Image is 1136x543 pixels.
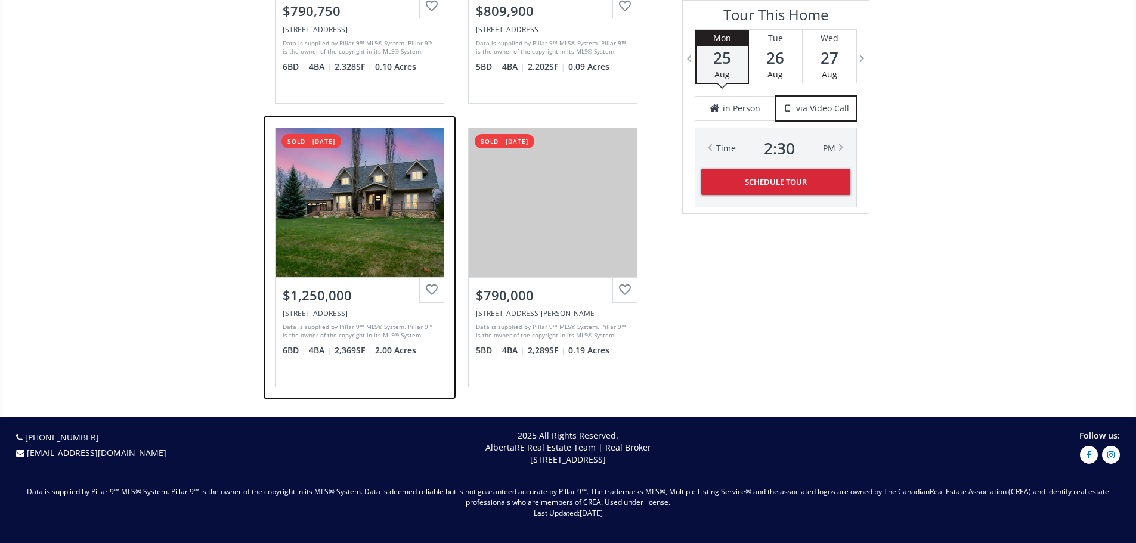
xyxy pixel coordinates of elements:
[283,322,434,340] div: Data is supplied by Pillar 9™ MLS® System. Pillar 9™ is the owner of the copyright in its MLS® Sy...
[476,61,499,73] span: 5 BD
[476,308,630,318] div: 63 Sage Berry Place NW, Calgary, AB T3R 0J2
[764,140,795,157] span: 2 : 30
[701,169,850,195] button: Schedule Tour
[476,39,627,57] div: Data is supplied by Pillar 9™ MLS® System. Pillar 9™ is the owner of the copyright in its MLS® Sy...
[723,103,760,114] span: in Person
[714,69,730,80] span: Aug
[580,508,603,518] span: [DATE]
[476,24,630,35] div: 1252 Chinook Gate Bay SW, Airdrie, AB T4B 5J2
[283,308,437,318] div: 44 Silverwoods Drive, Rural Rocky View County, AB T3R1E2
[695,7,857,29] h3: Tour This Home
[502,61,525,73] span: 4 BA
[822,69,837,80] span: Aug
[283,345,306,356] span: 6 BD
[309,61,332,73] span: 4 BA
[335,345,372,356] span: 2,369 SF
[716,140,835,157] div: Time PM
[476,286,630,305] div: $790,000
[1079,430,1120,441] span: Follow us:
[283,24,437,35] div: 4 Key Cove SW, Airdrie, AB T4B5T2
[502,345,525,356] span: 4 BA
[309,345,332,356] span: 4 BA
[568,345,609,356] span: 0.19 Acres
[27,447,166,458] a: [EMAIL_ADDRESS][DOMAIN_NAME]
[697,30,748,46] div: Mon
[530,454,606,465] span: [STREET_ADDRESS]
[568,61,609,73] span: 0.09 Acres
[12,508,1124,519] p: Last Updated:
[476,345,499,356] span: 5 BD
[476,2,630,20] div: $809,900
[335,61,372,73] span: 2,328 SF
[697,49,748,66] span: 25
[476,322,627,340] div: Data is supplied by Pillar 9™ MLS® System. Pillar 9™ is the owner of the copyright in its MLS® Sy...
[749,49,802,66] span: 26
[803,49,856,66] span: 27
[456,116,649,399] a: sold - [DATE]$790,000[STREET_ADDRESS][PERSON_NAME]Data is supplied by Pillar 9™ MLS® System. Pill...
[466,486,1109,507] span: Real Estate Association (CREA) and identify real estate professionals who are members of CREA. Us...
[283,61,306,73] span: 6 BD
[283,286,437,305] div: $1,250,000
[528,61,565,73] span: 2,202 SF
[263,116,456,399] a: sold - [DATE]$1,250,000[STREET_ADDRESS]Data is supplied by Pillar 9™ MLS® System. Pillar 9™ is th...
[803,30,856,46] div: Wed
[27,486,930,497] span: Data is supplied by Pillar 9™ MLS® System. Pillar 9™ is the owner of the copyright in its MLS® Sy...
[749,30,802,46] div: Tue
[375,345,416,356] span: 2.00 Acres
[25,432,99,443] a: [PHONE_NUMBER]
[767,69,783,80] span: Aug
[528,345,565,356] span: 2,289 SF
[294,430,842,466] p: 2025 All Rights Reserved. AlbertaRE Real Estate Team | Real Broker
[796,103,849,114] span: via Video Call
[283,39,434,57] div: Data is supplied by Pillar 9™ MLS® System. Pillar 9™ is the owner of the copyright in its MLS® Sy...
[283,2,437,20] div: $790,750
[375,61,416,73] span: 0.10 Acres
